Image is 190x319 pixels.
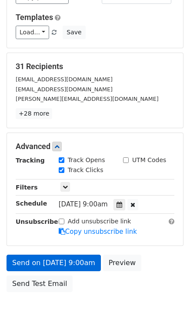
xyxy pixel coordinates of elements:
[16,200,47,207] strong: Schedule
[16,184,38,191] strong: Filters
[7,276,73,292] a: Send Test Email
[16,108,52,119] a: +28 more
[59,228,137,236] a: Copy unsubscribe link
[16,76,113,83] small: [EMAIL_ADDRESS][DOMAIN_NAME]
[16,62,174,71] h5: 31 Recipients
[7,255,101,271] a: Send on [DATE] 9:00am
[59,200,108,208] span: [DATE] 9:00am
[16,26,49,39] a: Load...
[68,156,105,165] label: Track Opens
[63,26,85,39] button: Save
[132,156,166,165] label: UTM Codes
[16,86,113,93] small: [EMAIL_ADDRESS][DOMAIN_NAME]
[147,277,190,319] iframe: Chat Widget
[103,255,141,271] a: Preview
[16,142,174,151] h5: Advanced
[68,217,131,226] label: Add unsubscribe link
[16,157,45,164] strong: Tracking
[16,218,58,225] strong: Unsubscribe
[16,13,53,22] a: Templates
[16,96,159,102] small: [PERSON_NAME][EMAIL_ADDRESS][DOMAIN_NAME]
[68,166,103,175] label: Track Clicks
